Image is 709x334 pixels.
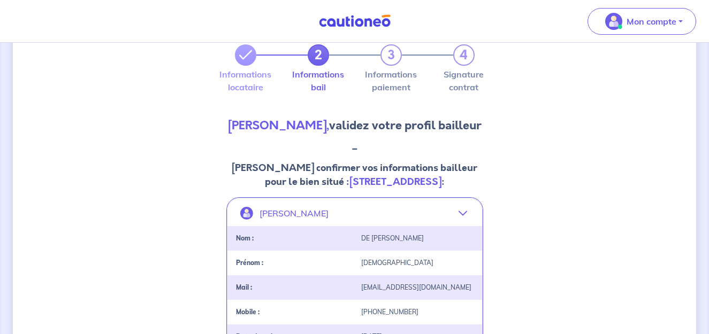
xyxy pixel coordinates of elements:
strong: Mobile : [236,308,260,316]
strong: [PERSON_NAME], [228,117,329,134]
strong: Prénom : [236,259,263,267]
p: [PERSON_NAME] [260,205,329,222]
strong: [STREET_ADDRESS] [349,175,441,189]
label: Signature contrat [453,70,475,91]
h3: validez votre profil bailleur [226,117,483,134]
p: [PERSON_NAME] confirmer vos informations bailleur pour le bien situé : : [226,161,483,189]
strong: Nom : [236,234,254,242]
div: DE [PERSON_NAME] [355,235,480,242]
strong: Mail : [236,283,252,291]
button: [PERSON_NAME] [227,200,482,226]
div: [PHONE_NUMBER] [355,308,480,316]
img: illu_account.svg [240,207,253,220]
div: [EMAIL_ADDRESS][DOMAIN_NAME] [355,284,480,291]
a: 2 [308,44,329,66]
label: Informations locataire [235,70,256,91]
img: Cautioneo [315,14,395,28]
p: _ [226,138,483,152]
button: illu_account_valid_menu.svgMon compte [588,8,696,35]
img: illu_account_valid_menu.svg [605,13,622,30]
label: Informations bail [308,70,329,91]
div: [DEMOGRAPHIC_DATA] [355,259,480,267]
p: Mon compte [627,15,676,28]
label: Informations paiement [380,70,402,91]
